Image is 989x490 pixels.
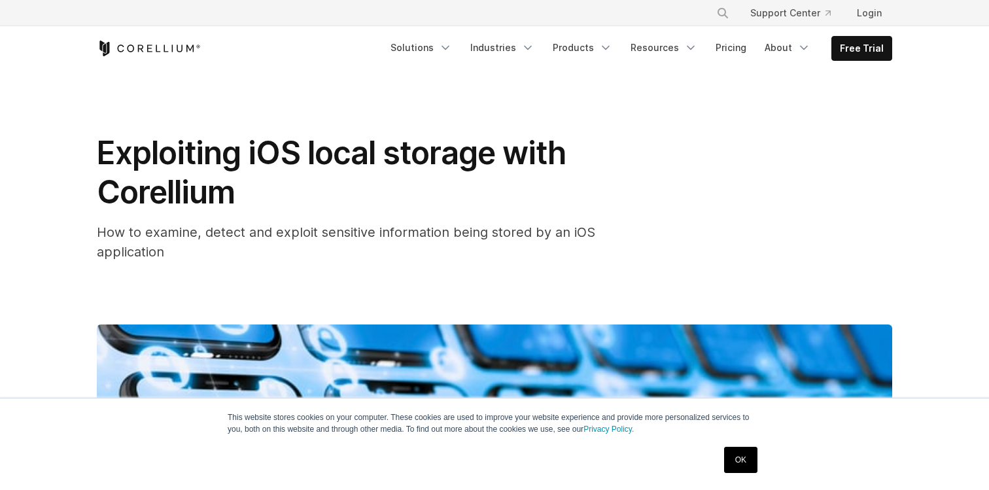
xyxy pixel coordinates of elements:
a: Support Center [740,1,841,25]
a: Products [545,36,620,60]
a: OK [724,447,757,473]
a: Pricing [708,36,754,60]
a: Privacy Policy. [583,425,634,434]
span: How to examine, detect and exploit sensitive information being stored by an iOS application [97,224,595,260]
a: Solutions [383,36,460,60]
div: Navigation Menu [701,1,892,25]
a: Login [846,1,892,25]
p: This website stores cookies on your computer. These cookies are used to improve your website expe... [228,411,761,435]
div: Navigation Menu [383,36,892,61]
span: Exploiting iOS local storage with Corellium [97,133,566,211]
a: Corellium Home [97,41,201,56]
a: About [757,36,818,60]
a: Industries [462,36,542,60]
button: Search [711,1,735,25]
a: Free Trial [832,37,892,60]
a: Resources [623,36,705,60]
